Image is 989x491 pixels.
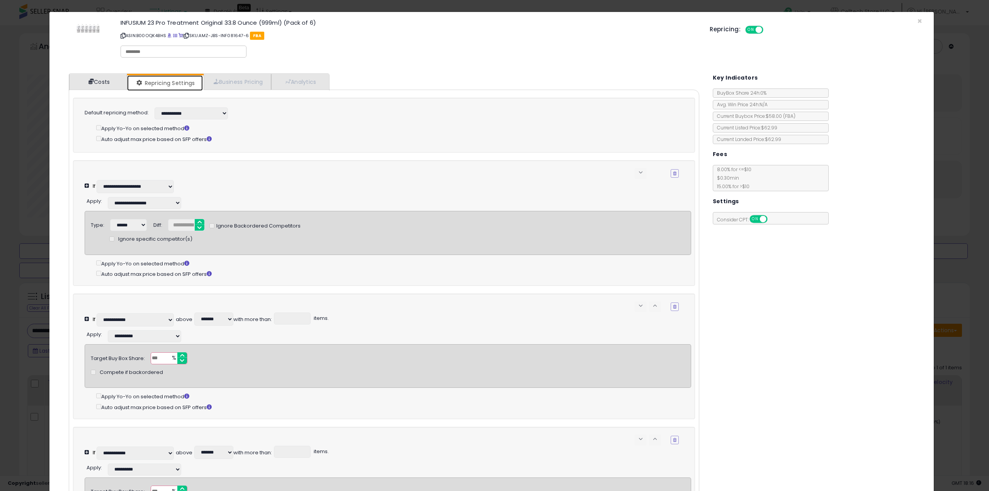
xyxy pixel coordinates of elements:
p: ASIN: B00OQK4BHS | SKU: AMZ-JBS-INF081647-6 [121,29,698,42]
span: keyboard_arrow_up [651,302,659,309]
span: Compete if backordered [100,369,163,376]
span: Current Listed Price: $62.99 [713,124,777,131]
a: All offer listings [173,32,177,39]
div: : [87,328,102,338]
a: Costs [69,74,127,90]
span: Apply [87,197,101,205]
span: % [167,353,180,364]
span: Apply [87,464,101,471]
h5: Fees [713,150,727,159]
div: above [176,316,192,323]
div: Target Buy Box Share: [91,352,145,362]
span: ON [750,216,760,223]
span: FBA [250,32,264,40]
span: Consider CPT: [713,216,778,223]
span: $0.30 min [713,175,739,181]
span: $58.00 [766,113,795,119]
span: Current Landed Price: $62.99 [713,136,781,143]
div: Type: [91,219,104,229]
label: Default repricing method: [85,109,149,117]
span: Apply [87,331,101,338]
a: Repricing Settings [127,75,203,91]
span: items. [313,314,329,322]
a: Analytics [271,74,328,90]
span: OFF [766,216,778,223]
span: keyboard_arrow_down [637,169,644,176]
i: Remove Condition [673,304,676,309]
span: items. [313,448,329,455]
div: Diff: [153,219,162,229]
div: above [176,449,192,457]
h5: Key Indicators [713,73,758,83]
span: Current Buybox Price: [713,113,795,119]
span: ON [746,27,756,33]
img: 41CjcikrAkL._SL60_.jpg [76,20,100,38]
span: 8.00 % for <= $10 [713,166,751,190]
div: with more than: [233,449,272,457]
span: Ignore specific competitor(s) [118,236,192,243]
a: Business Pricing [204,74,271,90]
h3: INFUSIUM 23 Pro Treatment Original 33.8 Ounce (999ml) (Pack of 6) [121,20,698,25]
a: Your listing only [178,32,183,39]
div: Apply Yo-Yo on selected method [96,259,691,268]
div: : [87,195,102,205]
a: BuyBox page [167,32,172,39]
div: : [87,462,102,472]
span: Avg. Win Price 24h: N/A [713,101,768,108]
div: Auto adjust max price based on SFP offers [96,269,691,278]
h5: Repricing: [710,26,741,32]
div: Apply Yo-Yo on selected method [96,392,691,401]
span: Ignore Backordered Competitors [214,223,301,230]
span: × [917,15,922,27]
span: BuyBox Share 24h: 0% [713,90,766,96]
span: keyboard_arrow_down [637,435,644,443]
span: ( FBA ) [783,113,795,119]
span: keyboard_arrow_up [651,435,659,443]
div: with more than: [233,316,272,323]
div: Auto adjust max price based on SFP offers [96,403,691,411]
span: 15.00 % for > $10 [713,183,749,190]
span: OFF [762,27,775,33]
i: Remove Condition [673,171,676,176]
span: keyboard_arrow_down [637,302,644,309]
h5: Settings [713,197,739,206]
div: Auto adjust max price based on SFP offers [96,134,679,143]
i: Remove Condition [673,438,676,442]
div: Apply Yo-Yo on selected method [96,124,679,133]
